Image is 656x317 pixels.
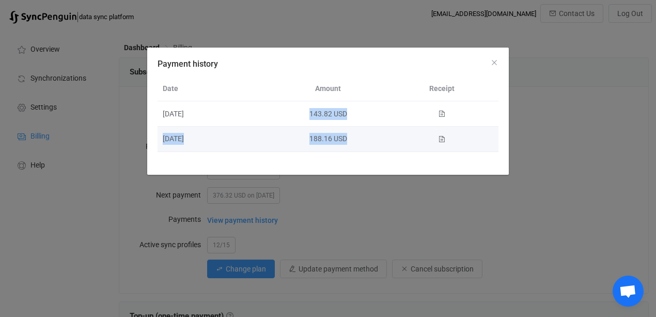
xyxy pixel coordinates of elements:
[158,59,218,69] span: Payment history
[158,133,271,145] div: [DATE]
[147,48,509,175] div: Payment history
[309,134,347,143] span: 188.16 USD
[490,58,498,68] button: Close
[158,108,271,120] div: [DATE]
[271,83,385,95] div: Amount
[309,110,347,118] span: 143.82 USD
[158,83,271,95] div: Date
[385,83,498,95] div: Receipt
[613,276,644,307] a: Open chat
